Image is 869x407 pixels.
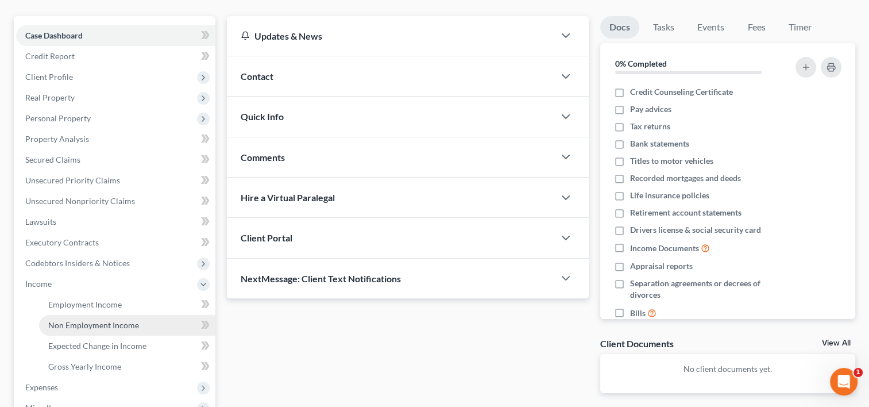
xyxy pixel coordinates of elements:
span: 1 [853,368,863,377]
span: Real Property [25,93,75,102]
span: Codebtors Insiders & Notices [25,258,130,268]
span: Secured Claims [25,155,80,164]
span: Contact [241,71,273,82]
span: Employment Income [48,300,122,309]
span: Bills [630,308,646,319]
a: Fees [738,16,775,39]
span: Unsecured Nonpriority Claims [25,196,135,206]
a: Lawsuits [16,212,215,232]
span: Case Dashboard [25,30,83,40]
span: Retirement account statements [630,207,741,218]
a: Tasks [644,16,683,39]
span: Life insurance policies [630,190,709,201]
span: Quick Info [241,111,284,122]
a: Executory Contracts [16,232,215,253]
a: Case Dashboard [16,25,215,46]
span: Personal Property [25,113,91,123]
span: Tax returns [630,121,670,132]
p: No client documents yet. [609,363,846,375]
span: Non Employment Income [48,320,139,330]
a: Expected Change in Income [39,336,215,356]
span: Separation agreements or decrees of divorces [630,278,782,301]
span: Credit Report [25,51,75,61]
a: Unsecured Priority Claims [16,170,215,191]
span: Pay advices [630,103,671,115]
span: Titles to motor vehicles [630,155,713,167]
span: Executory Contracts [25,237,99,247]
span: Hire a Virtual Paralegal [241,192,335,203]
span: Income Documents [630,243,699,254]
a: Secured Claims [16,149,215,170]
div: Updates & News [241,30,540,42]
span: Credit Counseling Certificate [630,86,733,98]
span: Expected Change in Income [48,341,146,351]
span: Expenses [25,382,58,392]
span: Income [25,279,52,289]
a: Docs [600,16,639,39]
span: Recorded mortgages and deeds [630,172,741,184]
span: Client Portal [241,232,292,243]
span: Appraisal reports [630,260,693,272]
a: Timer [779,16,821,39]
span: Lawsuits [25,217,56,226]
a: Unsecured Nonpriority Claims [16,191,215,212]
span: Client Profile [25,72,73,82]
a: View All [822,339,851,347]
a: Gross Yearly Income [39,356,215,377]
a: Credit Report [16,46,215,67]
span: Drivers license & social security card [630,224,761,236]
strong: 0% Completed [615,59,667,68]
div: Client Documents [600,337,674,350]
span: Gross Yearly Income [48,362,121,371]
a: Employment Income [39,294,215,315]
iframe: Intercom live chat [830,368,858,396]
span: Unsecured Priority Claims [25,175,120,185]
a: Non Employment Income [39,315,215,336]
a: Property Analysis [16,129,215,149]
a: Events [688,16,733,39]
span: Property Analysis [25,134,89,144]
span: Comments [241,152,285,163]
span: NextMessage: Client Text Notifications [241,273,401,284]
span: Bank statements [630,138,689,149]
